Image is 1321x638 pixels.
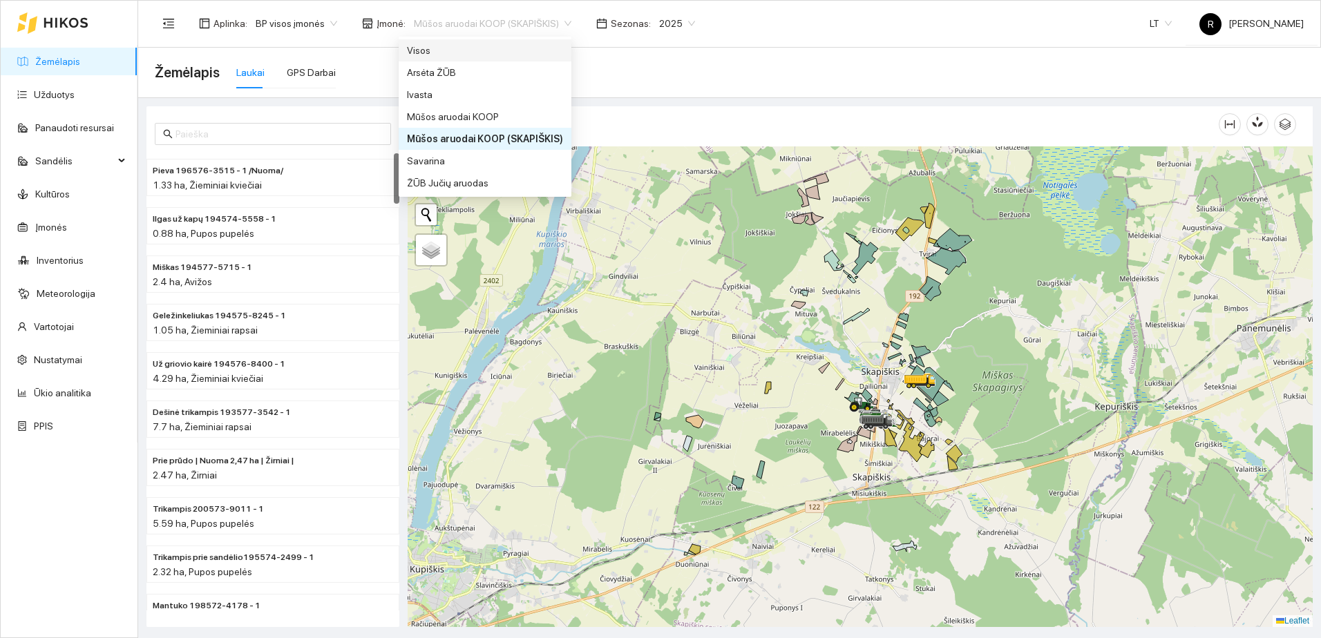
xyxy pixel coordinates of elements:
a: PPIS [34,420,53,432]
a: Layers [416,235,446,265]
div: Visos [407,43,563,58]
button: column-width [1219,113,1241,135]
span: Mūšos aruodai KOOP (SKAPIŠKIS) [414,13,571,34]
div: Arsėta ŽŪB [399,61,571,84]
div: Ivasta [407,87,563,102]
span: Žemėlapis [155,61,220,84]
a: Ūkio analitika [34,387,91,398]
span: 0.88 ha, Pupos pupelės [153,228,254,239]
span: column-width [1219,119,1240,130]
span: Pieva 196576-3515 - 1 /Nuoma/ [153,164,283,177]
span: calendar [596,18,607,29]
span: [PERSON_NAME] [1199,18,1304,29]
span: Už griovio kairė 194576-8400 - 1 [153,358,285,371]
span: 7.7 ha, Žieminiai rapsai [153,421,251,432]
a: Leaflet [1276,616,1309,626]
span: Miškas 194577-5715 - 1 [153,261,252,274]
button: menu-fold [155,10,182,37]
div: Mūšos aruodai KOOP [407,109,563,124]
span: 2025 [659,13,695,34]
span: Geležinkeliukas 194575-8245 - 1 [153,309,286,322]
span: LT [1150,13,1172,34]
div: Žemėlapis [424,104,1219,144]
span: BP visos įmonės [256,13,337,34]
span: Mantuko 198572-4178 - 1 [153,599,260,612]
div: Mūšos aruodai KOOP (SKAPIŠKIS) [407,131,563,146]
button: Initiate a new search [416,204,437,225]
span: Trikampis prie sandėlio195574-2499 - 1 [153,551,314,564]
div: ŽŪB Jučių aruodas [407,175,563,191]
a: Panaudoti resursai [35,122,114,133]
a: Kultūros [35,188,70,200]
span: Sandėlis [35,147,114,175]
span: search [163,129,173,139]
a: Meteorologija [37,288,95,299]
a: Užduotys [34,89,75,100]
span: Trikampis 200573-9011 - 1 [153,503,264,516]
span: 4.29 ha, Žieminiai kviečiai [153,373,263,384]
a: Įmonės [35,222,67,233]
span: menu-fold [162,17,175,30]
span: R [1208,13,1214,35]
div: Savarina [399,150,571,172]
span: Sezonas : [611,16,651,31]
span: Dešinė trikampis 193577-3542 - 1 [153,406,291,419]
div: Arsėta ŽŪB [407,65,563,80]
div: GPS Darbai [287,65,336,80]
span: Aplinka : [213,16,247,31]
input: Paieška [175,126,383,142]
span: 2.32 ha, Pupos pupelės [153,566,252,577]
div: Laukai [236,65,265,80]
span: Prie prūdo | Nuoma 2,47 ha | Žirniai | [153,454,294,467]
span: shop [362,18,373,29]
span: 2.4 ha, Avižos [153,276,212,287]
a: Vartotojai [34,321,74,332]
div: Visos [399,39,571,61]
span: 2.47 ha, Žirniai [153,470,217,481]
span: layout [199,18,210,29]
div: Mūšos aruodai KOOP (SKAPIŠKIS) [399,128,571,150]
div: Savarina [407,153,563,168]
span: 1.33 ha, Žieminiai kviečiai [153,180,262,191]
span: Ilgas už kapų 194574-5558 - 1 [153,213,276,226]
span: Įmonė : [377,16,406,31]
div: Ivasta [399,84,571,106]
a: Inventorius [37,255,84,266]
div: Mūšos aruodai KOOP [399,106,571,128]
div: ŽŪB Jučių aruodas [399,172,571,194]
a: Žemėlapis [35,56,80,67]
span: 1.05 ha, Žieminiai rapsai [153,325,258,336]
a: Nustatymai [34,354,82,365]
span: 5.59 ha, Pupos pupelės [153,518,254,529]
